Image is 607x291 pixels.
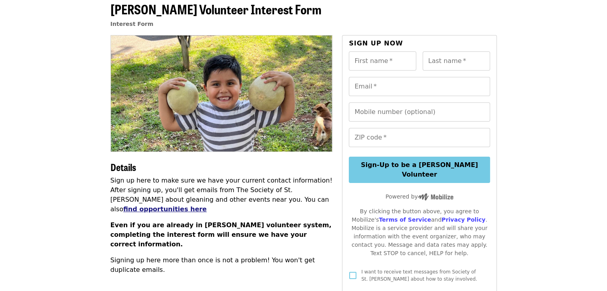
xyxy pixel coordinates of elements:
[349,39,403,47] span: Sign up now
[111,221,332,248] strong: Even if you are already in [PERSON_NAME] volunteer system, completing the interest form will ensu...
[361,269,477,282] span: I want to receive text messages from Society of St. [PERSON_NAME] about how to stay involved.
[111,160,136,174] span: Details
[349,51,416,71] input: First name
[349,207,490,258] div: By clicking the button above, you agree to Mobilize's and . Mobilize is a service provider and wi...
[349,128,490,147] input: ZIP code
[349,157,490,183] button: Sign-Up to be a [PERSON_NAME] Volunteer
[441,216,485,223] a: Privacy Policy
[379,216,431,223] a: Terms of Service
[349,102,490,122] input: Mobile number (optional)
[111,21,154,27] a: Interest Form
[111,35,332,151] img: SoSA Volunteer Interest Form organized by Society of St. Andrew
[111,176,333,214] p: Sign up here to make sure we have your current contact information! After signing up, you'll get ...
[386,193,453,200] span: Powered by
[349,77,490,96] input: Email
[111,256,333,275] p: Signing up here more than once is not a problem! You won't get duplicate emails.
[418,193,453,201] img: Powered by Mobilize
[423,51,490,71] input: Last name
[123,205,207,213] a: find opportunities here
